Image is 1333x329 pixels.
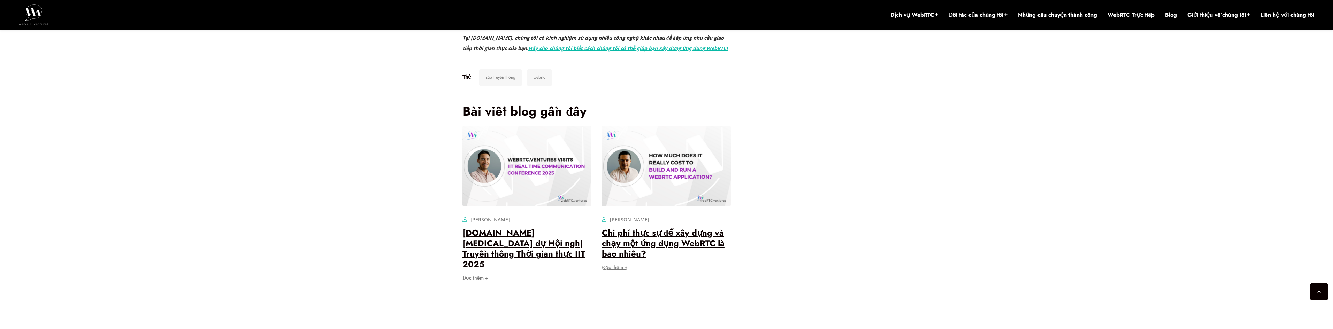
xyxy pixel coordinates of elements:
font: Đọc thêm + [602,264,628,271]
a: Chi phí thực sự để xây dựng và chạy một ứng dụng WebRTC là bao nhiêu? [602,227,725,260]
a: Những câu chuyện thành công [1018,11,1097,19]
a: Blog [1165,11,1177,19]
font: Tại [DOMAIN_NAME], chúng tôi có kinh nghiệm sử dụng nhiều công nghệ khác nhau để đáp ứng nhu cầu ... [462,34,724,52]
a: Hãy cho chúng tôi biết cách chúng tôi có thể giúp bạn xây dựng ứng dụng WebRTC! [528,45,728,52]
img: WebRTC.ventures [19,4,48,25]
a: Liên hệ với chúng tôi [1261,11,1314,19]
font: Đọc thêm + [462,274,488,281]
a: [PERSON_NAME] [610,216,649,223]
font: súp truyền thông [486,74,515,80]
font: Giới thiệu về chúng tôi [1187,11,1246,19]
font: Đối tác của chúng tôi [949,11,1003,19]
font: Thẻ [462,73,471,81]
a: Đọc thêm + [602,265,628,270]
font: Bài viết blog gần đây [462,102,587,120]
a: webrtc [527,69,552,86]
a: [PERSON_NAME] [470,216,510,223]
a: súp truyền thông [479,69,522,86]
a: Dịch vụ WebRTC [890,11,938,19]
font: webrtc [534,74,545,80]
a: [DOMAIN_NAME] [MEDICAL_DATA] dự Hội nghị Truyền thông Thời gian thực IIT 2025 [462,227,585,270]
font: Dịch vụ WebRTC [890,11,934,19]
a: Đọc thêm + [462,275,488,280]
a: Giới thiệu về chúng tôi [1187,11,1250,19]
a: WebRTC Trực tiếp [1108,11,1155,19]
